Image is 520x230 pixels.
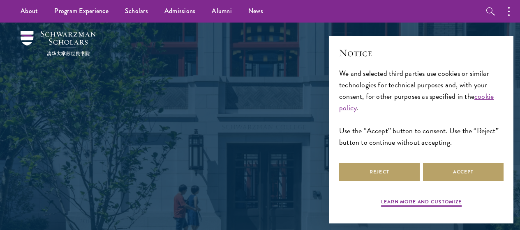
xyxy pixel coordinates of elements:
[339,46,504,60] h2: Notice
[21,31,96,56] img: Schwarzman Scholars
[339,68,504,148] div: We and selected third parties use cookies or similar technologies for technical purposes and, wit...
[381,198,462,208] button: Learn more and customize
[339,91,494,113] a: cookie policy
[339,163,420,181] button: Reject
[423,163,504,181] button: Accept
